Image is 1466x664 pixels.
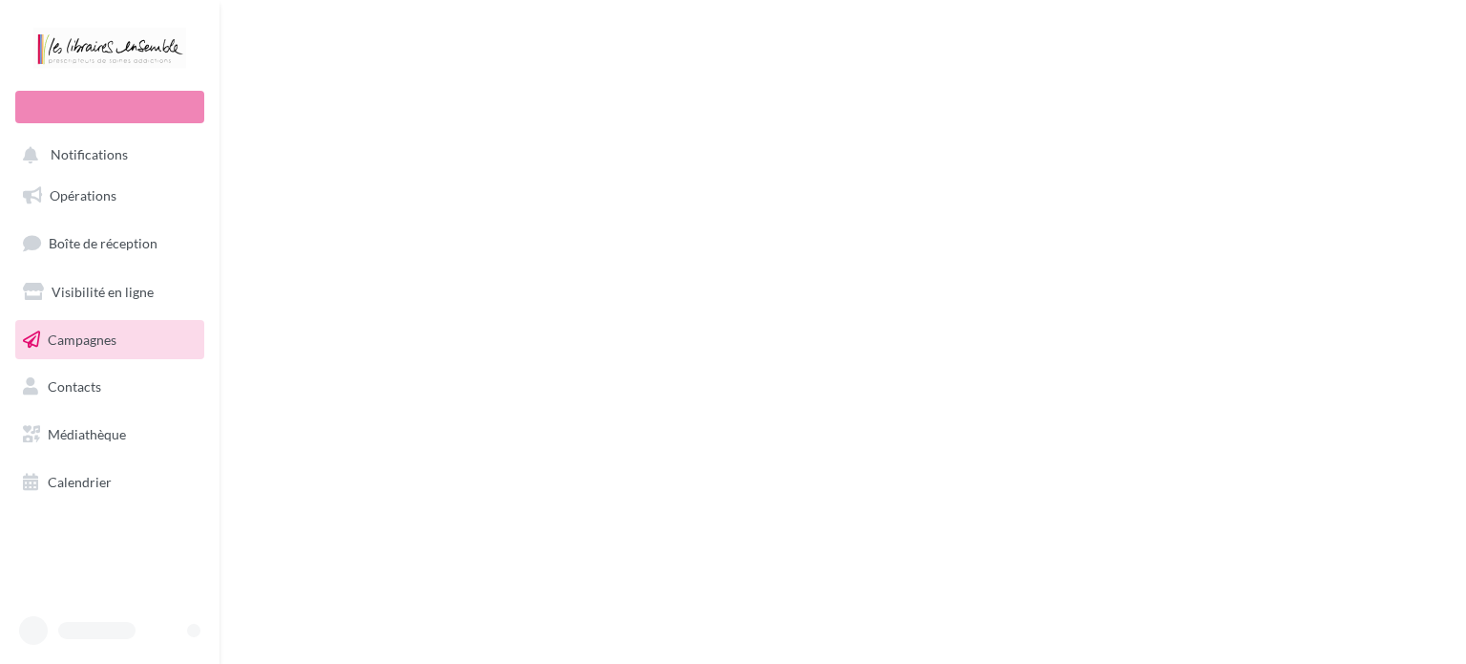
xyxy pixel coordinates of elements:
[48,474,112,490] span: Calendrier
[48,426,126,442] span: Médiathèque
[15,91,204,123] div: Nouvelle campagne
[11,272,208,312] a: Visibilité en ligne
[48,331,116,347] span: Campagnes
[11,320,208,360] a: Campagnes
[52,284,154,300] span: Visibilité en ligne
[11,223,208,264] a: Boîte de réception
[50,187,116,203] span: Opérations
[11,462,208,503] a: Calendrier
[11,367,208,407] a: Contacts
[48,378,101,395] span: Contacts
[11,176,208,216] a: Opérations
[51,147,128,163] span: Notifications
[49,235,157,251] span: Boîte de réception
[11,415,208,455] a: Médiathèque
